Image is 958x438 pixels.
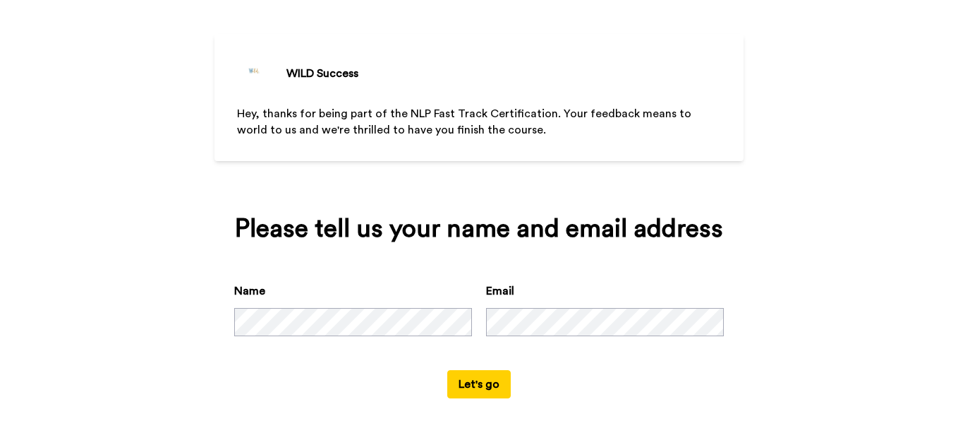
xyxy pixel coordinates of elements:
[486,283,514,300] label: Email
[237,108,694,136] span: Hey, thanks for being part of the NLP Fast Track Certification. Your feedback means to world to u...
[286,65,358,82] div: WILD Success
[234,283,265,300] label: Name
[447,370,511,398] button: Let's go
[234,215,724,243] div: Please tell us your name and email address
